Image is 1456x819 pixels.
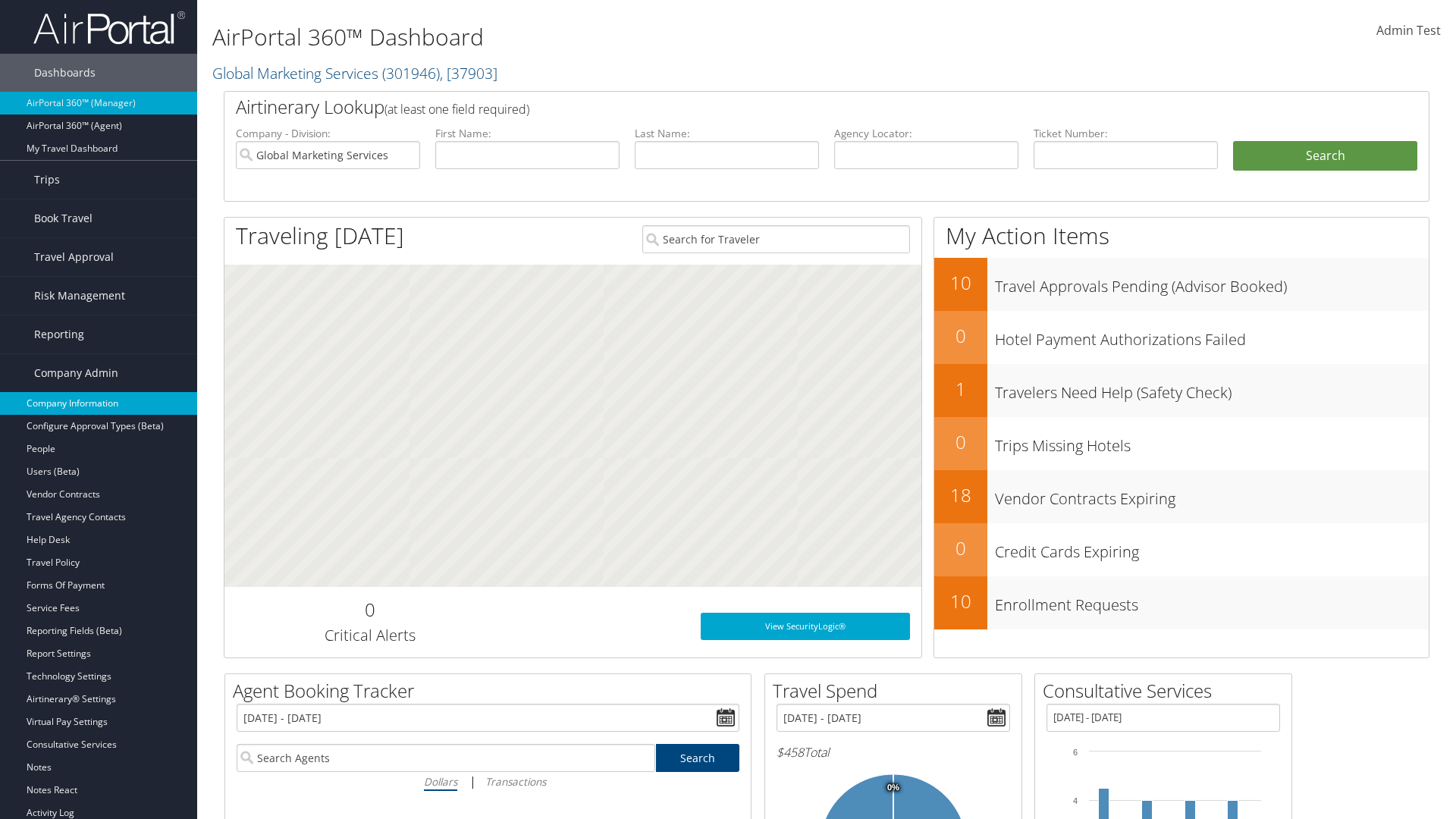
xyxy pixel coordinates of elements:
span: Book Travel [34,199,93,237]
label: Company - Division: [236,126,420,141]
a: Global Marketing Services [212,63,497,83]
i: Transactions [485,774,546,789]
a: Admin Test [1376,8,1441,55]
h1: AirPortal 360™ Dashboard [212,21,1031,53]
h2: Travel Spend [773,678,1021,704]
span: Company Admin [34,354,118,392]
h2: 10 [934,270,987,296]
h3: Credit Cards Expiring [995,534,1429,563]
input: Search for Traveler [642,225,910,253]
h3: Trips Missing Hotels [995,428,1429,457]
h2: 1 [934,376,987,402]
span: Risk Management [34,277,125,315]
h3: Hotel Payment Authorizations Failed [995,322,1429,350]
input: Search Agents [237,744,655,772]
label: First Name: [435,126,620,141]
tspan: 6 [1073,748,1078,757]
h2: 0 [934,535,987,561]
h2: Consultative Services [1043,678,1291,704]
button: Search [1233,141,1417,171]
h2: 18 [934,482,987,508]
tspan: 4 [1073,796,1078,805]
div: | [237,772,739,791]
span: Admin Test [1376,22,1441,39]
a: Search [656,744,740,772]
span: Travel Approval [34,238,114,276]
span: (at least one field required) [384,101,529,118]
h3: Enrollment Requests [995,587,1429,616]
label: Ticket Number: [1034,126,1218,141]
a: 0Trips Missing Hotels [934,417,1429,470]
h1: Traveling [DATE] [236,220,404,252]
label: Agency Locator: [834,126,1018,141]
h3: Travel Approvals Pending (Advisor Booked) [995,268,1429,297]
a: 18Vendor Contracts Expiring [934,470,1429,523]
img: airportal-logo.png [33,10,185,45]
span: $458 [777,744,804,761]
h6: Total [777,744,1010,761]
h3: Vendor Contracts Expiring [995,481,1429,510]
a: 10Enrollment Requests [934,576,1429,629]
a: View SecurityLogic® [701,613,910,640]
h2: 10 [934,588,987,614]
h2: Agent Booking Tracker [233,678,751,704]
h2: 0 [934,429,987,455]
a: 1Travelers Need Help (Safety Check) [934,364,1429,417]
h3: Travelers Need Help (Safety Check) [995,375,1429,403]
h3: Critical Alerts [236,625,504,646]
h2: Airtinerary Lookup [236,94,1317,120]
label: Last Name: [635,126,819,141]
span: Dashboards [34,54,96,92]
span: , [ 37903 ] [440,63,497,83]
a: 0Credit Cards Expiring [934,523,1429,576]
a: 0Hotel Payment Authorizations Failed [934,311,1429,364]
h2: 0 [236,597,504,623]
span: Reporting [34,315,84,353]
i: Dollars [424,774,457,789]
tspan: 0% [887,783,899,792]
h1: My Action Items [934,220,1429,252]
span: ( 301946 ) [382,63,440,83]
a: 10Travel Approvals Pending (Advisor Booked) [934,258,1429,311]
span: Trips [34,161,60,199]
h2: 0 [934,323,987,349]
